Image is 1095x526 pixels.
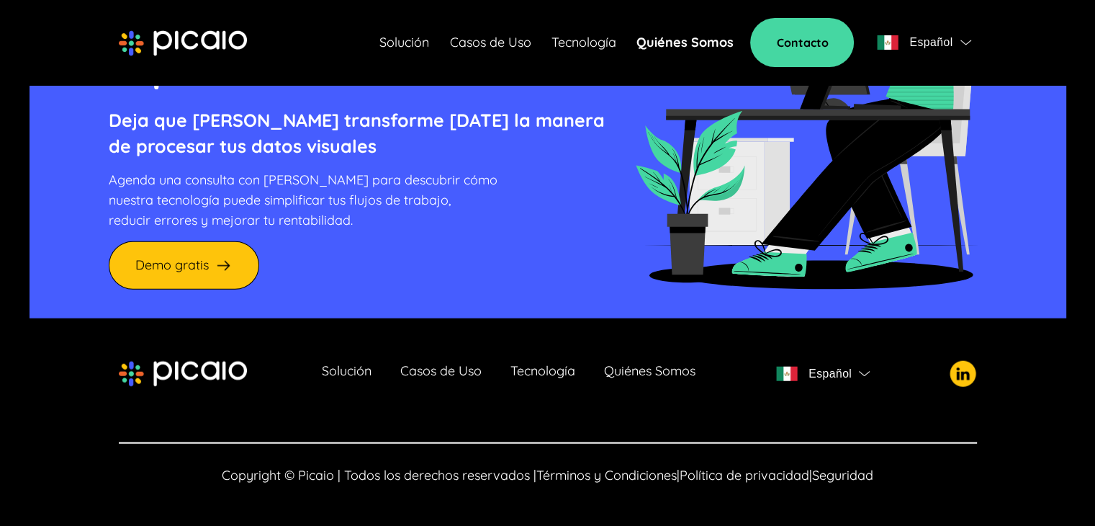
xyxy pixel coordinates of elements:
a: Términos y Condiciones [536,467,677,483]
a: Tecnología [510,364,575,384]
a: Contacto [750,18,854,67]
img: picaio-socal-logo [950,361,976,387]
a: Quiénes Somos [636,32,733,53]
a: Casos de Uso [400,364,482,384]
img: flag [859,371,870,377]
p: Agenda una consulta con [PERSON_NAME] para descubrir cómo nuestra tecnología puede simplificar tu... [109,170,605,231]
img: picaio-logo [119,30,247,56]
a: Demo gratis [109,241,259,290]
a: Solución [322,364,371,384]
a: Política de privacidad [680,467,809,483]
a: Casos de Uso [449,32,531,53]
span: | [809,467,812,483]
span: Español [808,364,852,384]
button: flagEspañolflag [871,28,976,57]
img: flag [776,367,798,381]
img: flag [877,35,898,50]
img: picaio-logo [119,361,247,387]
a: Seguridad [812,467,873,483]
a: Solución [379,32,429,53]
a: Quiénes Somos [604,364,695,384]
img: arrow-right [215,257,233,275]
button: flagEspañolflag [770,360,875,388]
img: flag [960,40,971,45]
span: Español [909,32,952,53]
p: Deja que [PERSON_NAME] transforme [DATE] la manera de procesar tus datos visuales [109,107,605,159]
a: Tecnología [551,32,616,53]
span: Copyright © Picaio | Todos los derechos reservados | [222,467,536,483]
span: | [677,467,680,483]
